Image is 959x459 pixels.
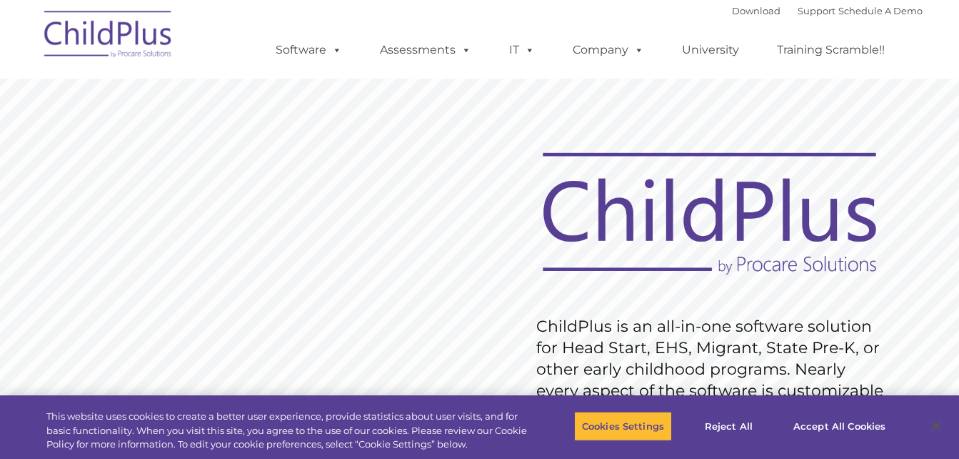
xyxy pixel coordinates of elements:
[684,411,773,441] button: Reject All
[366,36,486,64] a: Assessments
[785,411,893,441] button: Accept All Cookies
[732,5,780,16] a: Download
[920,410,952,442] button: Close
[558,36,658,64] a: Company
[495,36,549,64] a: IT
[732,5,923,16] font: |
[261,36,356,64] a: Software
[798,5,835,16] a: Support
[574,411,672,441] button: Cookies Settings
[668,36,753,64] a: University
[46,410,528,452] div: This website uses cookies to create a better user experience, provide statistics about user visit...
[763,36,899,64] a: Training Scramble!!
[37,1,180,72] img: ChildPlus by Procare Solutions
[838,5,923,16] a: Schedule A Demo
